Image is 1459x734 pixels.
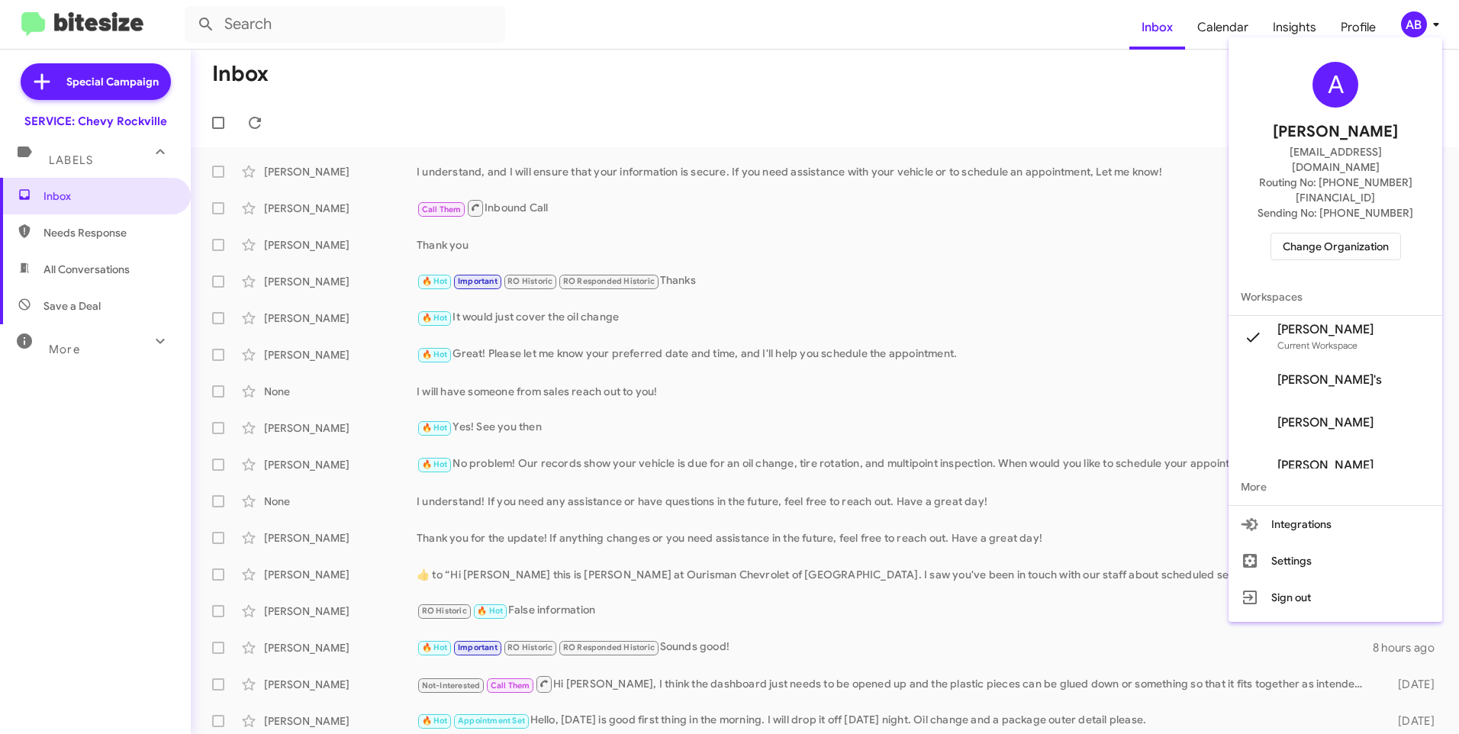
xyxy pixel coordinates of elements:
span: Sending No: [PHONE_NUMBER] [1258,205,1413,221]
span: [PERSON_NAME] [1277,322,1374,337]
button: Sign out [1229,579,1442,616]
button: Settings [1229,542,1442,579]
span: Current Workspace [1277,340,1358,351]
span: Change Organization [1283,233,1389,259]
span: [PERSON_NAME]'s [1277,372,1382,388]
button: Integrations [1229,506,1442,542]
div: A [1312,62,1358,108]
span: [PERSON_NAME] [1273,120,1398,144]
span: [PERSON_NAME] [1277,458,1374,473]
span: Workspaces [1229,278,1442,315]
span: [PERSON_NAME] [1277,415,1374,430]
button: Change Organization [1271,233,1401,260]
span: [EMAIL_ADDRESS][DOMAIN_NAME] [1247,144,1424,175]
span: More [1229,468,1442,505]
span: Routing No: [PHONE_NUMBER][FINANCIAL_ID] [1247,175,1424,205]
